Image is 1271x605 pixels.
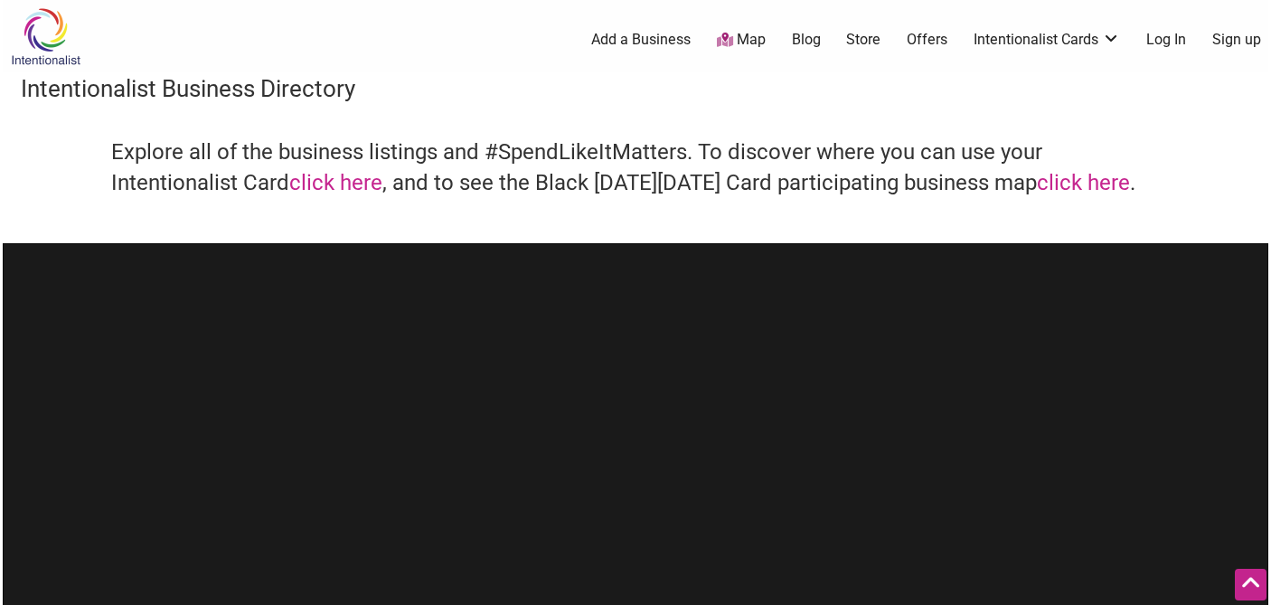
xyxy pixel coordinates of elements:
a: Offers [907,30,947,50]
a: Sign up [1212,30,1261,50]
a: Blog [792,30,821,50]
div: Scroll Back to Top [1235,569,1266,600]
h3: Intentionalist Business Directory [21,72,1250,105]
a: Intentionalist Cards [974,30,1120,50]
a: Add a Business [591,30,691,50]
img: Intentionalist [3,7,89,66]
h4: Explore all of the business listings and #SpendLikeItMatters. To discover where you can use your ... [111,137,1160,198]
a: Map [717,30,766,51]
a: click here [1037,170,1130,195]
a: Store [846,30,880,50]
a: click here [289,170,382,195]
a: Log In [1146,30,1186,50]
